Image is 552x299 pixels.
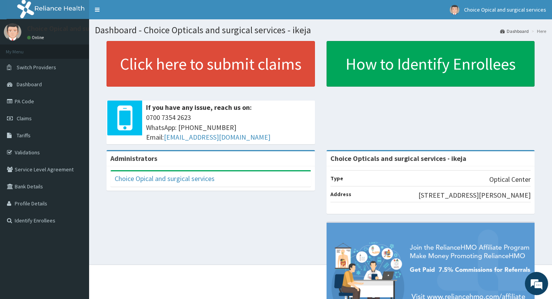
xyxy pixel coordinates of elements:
a: Dashboard [500,28,529,34]
span: Switch Providers [17,64,56,71]
b: If you have any issue, reach us on: [146,103,252,112]
li: Here [530,28,546,34]
img: User Image [4,23,21,41]
a: Click here to submit claims [107,41,315,87]
span: Dashboard [17,81,42,88]
img: User Image [450,5,459,15]
a: Online [27,35,46,40]
b: Type [330,175,343,182]
a: [EMAIL_ADDRESS][DOMAIN_NAME] [164,133,270,142]
span: Tariffs [17,132,31,139]
a: How to Identify Enrollees [327,41,535,87]
b: Administrators [110,154,157,163]
span: Claims [17,115,32,122]
span: Choice Opical and surgical services [464,6,546,13]
p: [STREET_ADDRESS][PERSON_NAME] [418,190,531,200]
a: Choice Opical and surgical services [115,174,215,183]
p: Choice Opical and surgical services [27,25,132,32]
strong: Choice Opticals and surgical services - ikeja [330,154,466,163]
p: Optical Center [489,174,531,185]
h1: Dashboard - Choice Opticals and surgical services - ikeja [95,25,546,35]
span: 0700 7354 2623 WhatsApp: [PHONE_NUMBER] Email: [146,113,311,142]
b: Address [330,191,351,198]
